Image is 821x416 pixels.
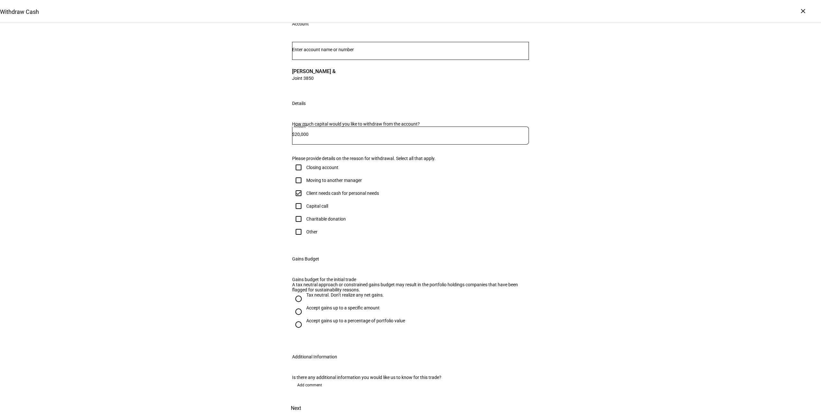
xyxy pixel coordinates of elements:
div: Moving to another manager [306,178,362,183]
span: Add comment [297,380,322,390]
div: Closing account [306,165,338,170]
div: Accept gains up to a specific amount [306,305,380,310]
div: × [798,6,808,16]
div: Capital call [306,203,328,209]
div: A tax neutral approach or constrained gains budget may result in the portfolio holdings companies... [292,282,529,292]
input: Number [292,47,529,52]
span: $ [292,132,295,137]
button: Add comment [292,380,327,390]
div: Accept gains up to a percentage of portfolio value [306,318,405,323]
div: Is there any additional information you would like us to know for this trade? [292,375,529,380]
span: [PERSON_NAME] & [292,68,336,75]
span: Next [291,401,301,416]
div: How much capital would you like to withdraw from the account? [292,121,529,127]
div: Gains Budget [292,256,319,261]
div: Gains budget for the initial trade [292,277,529,282]
button: Next [282,401,310,416]
div: Other [306,229,318,234]
span: Joint 3850 [292,75,336,81]
mat-label: Amount* [294,124,307,128]
div: Tax neutral. Don’t realize any net gains. [306,292,384,298]
div: Client needs cash for personal needs [306,191,379,196]
div: Please provide details on the reason for withdrawal. Select all that apply. [292,156,529,161]
div: Additional Information [292,354,337,359]
div: Account [292,21,309,26]
div: Charitable donation [306,216,346,222]
div: Details [292,101,306,106]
